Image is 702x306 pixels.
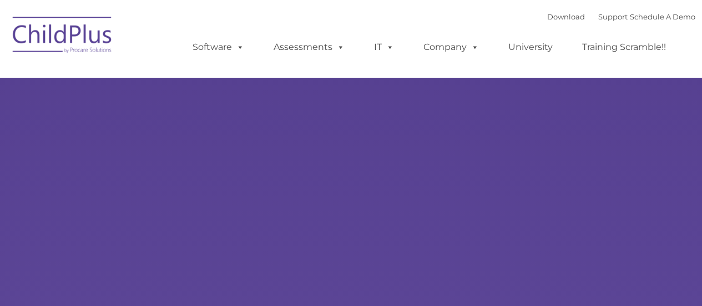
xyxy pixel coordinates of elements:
a: Support [598,12,628,21]
a: Assessments [262,36,356,58]
img: ChildPlus by Procare Solutions [7,9,118,64]
a: IT [363,36,405,58]
a: Company [412,36,490,58]
font: | [547,12,695,21]
a: University [497,36,564,58]
a: Schedule A Demo [630,12,695,21]
a: Training Scramble!! [571,36,677,58]
a: Software [181,36,255,58]
a: Download [547,12,585,21]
